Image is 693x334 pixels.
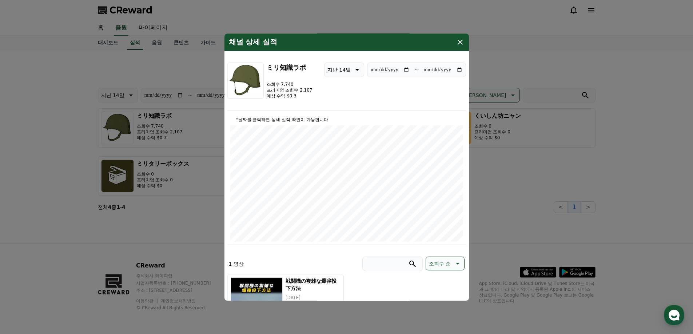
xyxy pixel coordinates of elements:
[267,87,312,93] p: 프리미엄 조회수 2,107
[229,38,278,47] h4: 채널 상세 실적
[23,241,27,247] span: 홈
[112,241,121,247] span: 설정
[94,230,140,249] a: 설정
[414,65,419,74] p: ~
[2,230,48,249] a: 홈
[224,33,469,301] div: modal
[327,65,351,75] p: 지난 14일
[324,63,364,77] button: 지난 14일
[267,93,312,99] p: 예상 수익 $0.3
[426,257,464,270] button: 조회수 순
[267,63,312,73] h3: ミリ知識ラボ
[229,260,244,267] p: 1 영상
[230,117,463,122] p: *날짜를 클릭하면 상세 실적 확인이 가능합니다
[227,63,264,99] img: ミリ知識ラボ
[429,258,451,269] p: 조회수 순
[67,242,75,248] span: 대화
[286,295,340,301] p: [DATE]
[267,81,312,87] p: 조회수 7,740
[286,277,340,292] h5: 戦闘機の複雑な爆弾投下方法
[48,230,94,249] a: 대화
